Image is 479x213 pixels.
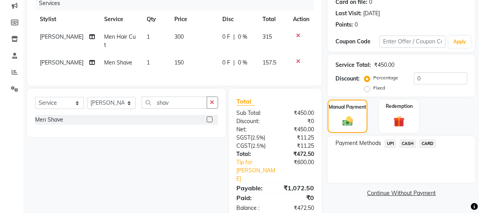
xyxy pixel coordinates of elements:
[104,59,132,66] span: Men Shave
[253,143,264,149] span: 2.5%
[390,115,408,128] img: _gift.svg
[99,11,142,28] th: Service
[231,109,275,117] div: Sub Total:
[275,125,320,134] div: ₹450.00
[40,59,83,66] span: [PERSON_NAME]
[283,158,320,183] div: ₹600.00
[263,59,277,66] span: 157.5
[399,139,416,148] span: CASH
[35,11,99,28] th: Stylist
[218,11,258,28] th: Disc
[275,183,320,193] div: ₹1,072.50
[222,59,230,67] span: 0 F
[329,104,366,111] label: Manual Payment
[142,11,170,28] th: Qty
[231,204,275,212] div: Balance :
[35,116,63,124] div: Men Shave
[386,103,413,110] label: Redemption
[104,33,136,48] span: Men Hair Cut
[275,117,320,125] div: ₹0
[335,75,360,83] div: Discount:
[374,61,394,69] div: ₹450.00
[174,59,184,66] span: 150
[258,11,289,28] th: Total
[275,204,320,212] div: ₹472.50
[40,33,83,40] span: [PERSON_NAME]
[355,21,358,29] div: 0
[222,33,230,41] span: 0 F
[231,142,275,150] div: ( )
[275,109,320,117] div: ₹450.00
[237,97,255,106] span: Total
[335,139,381,147] span: Payment Methods
[275,134,320,142] div: ₹11.25
[275,142,320,150] div: ₹11.25
[174,33,184,40] span: 300
[363,9,380,18] div: [DATE]
[373,74,398,81] label: Percentage
[231,150,275,158] div: Total:
[335,21,353,29] div: Points:
[238,33,247,41] span: 0 %
[373,84,385,91] label: Fixed
[384,139,396,148] span: UPI
[231,134,275,142] div: ( )
[233,59,235,67] span: |
[231,183,275,193] div: Payable:
[419,139,436,148] span: CARD
[231,158,283,183] a: Tip for [PERSON_NAME]
[252,134,264,141] span: 2.5%
[237,142,251,149] span: CGST
[142,97,207,109] input: Search or Scan
[231,117,275,125] div: Discount:
[147,33,150,40] span: 1
[231,193,275,202] div: Paid:
[170,11,218,28] th: Price
[233,33,235,41] span: |
[335,38,380,46] div: Coupon Code
[335,61,371,69] div: Service Total:
[275,193,320,202] div: ₹0
[449,36,471,48] button: Apply
[339,115,356,127] img: _cash.svg
[288,11,314,28] th: Action
[263,33,272,40] span: 315
[329,189,474,197] a: Continue Without Payment
[275,150,320,158] div: ₹472.50
[238,59,247,67] span: 0 %
[335,9,362,18] div: Last Visit:
[237,134,251,141] span: SGST
[147,59,150,66] span: 1
[231,125,275,134] div: Net:
[380,36,445,48] input: Enter Offer / Coupon Code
